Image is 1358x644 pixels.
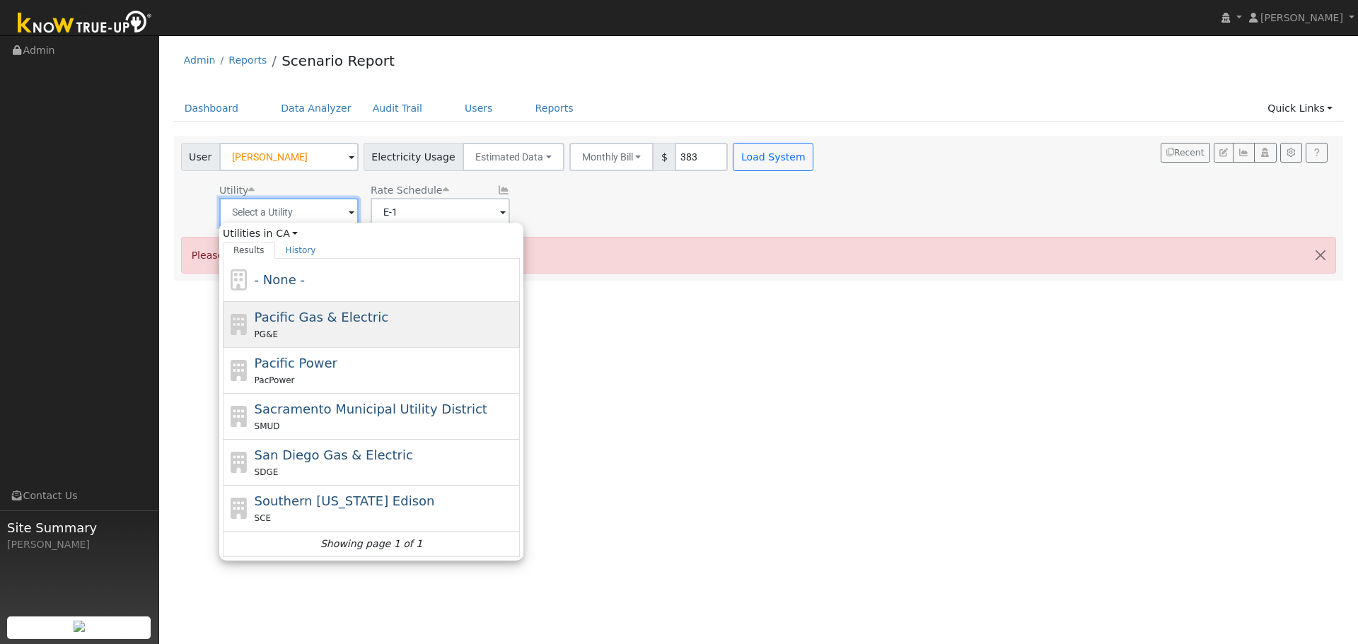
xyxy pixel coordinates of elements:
[255,356,337,370] span: Pacific Power
[174,95,250,122] a: Dashboard
[11,8,159,40] img: Know True-Up
[1254,143,1276,163] button: Login As
[181,143,220,171] span: User
[276,226,298,241] a: CA
[525,95,584,122] a: Reports
[270,95,362,122] a: Data Analyzer
[255,513,272,523] span: SCE
[219,183,359,198] div: Utility
[569,143,654,171] button: Monthly Bill
[1306,143,1328,163] a: Help Link
[1306,238,1335,272] button: Close
[463,143,564,171] button: Estimated Data
[223,242,275,259] a: Results
[255,272,305,287] span: - None -
[1161,143,1210,163] button: Recent
[733,143,813,171] button: Load System
[255,310,388,324] span: Pacific Gas & Electric
[371,198,510,226] input: Select a Rate Schedule
[192,250,390,261] span: Please select a utility and rate schedule
[371,185,448,196] span: Alias: None
[255,329,278,339] span: PG&E
[228,54,267,66] a: Reports
[1257,95,1343,122] a: Quick Links
[184,54,216,66] a: Admin
[1233,143,1255,163] button: Multi-Series Graph
[255,375,295,385] span: PacPower
[454,95,504,122] a: Users
[1214,143,1234,163] button: Edit User
[74,621,85,632] img: retrieve
[219,198,359,226] input: Select a Utility
[255,493,435,508] span: Southern [US_STATE] Edison
[653,143,675,171] span: $
[7,518,151,537] span: Site Summary
[7,537,151,552] div: [PERSON_NAME]
[275,242,327,259] a: History
[255,447,413,462] span: San Diego Gas & Electric
[255,467,279,477] span: SDGE
[255,402,487,416] span: Sacramento Municipal Utility District
[1260,12,1343,23] span: [PERSON_NAME]
[320,537,422,551] i: Showing page 1 of 1
[1280,143,1302,163] button: Settings
[219,143,359,171] input: Select a User
[364,143,463,171] span: Electricity Usage
[362,95,433,122] a: Audit Trail
[255,421,280,431] span: SMUD
[223,226,520,241] span: Utilities in
[282,52,395,69] a: Scenario Report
